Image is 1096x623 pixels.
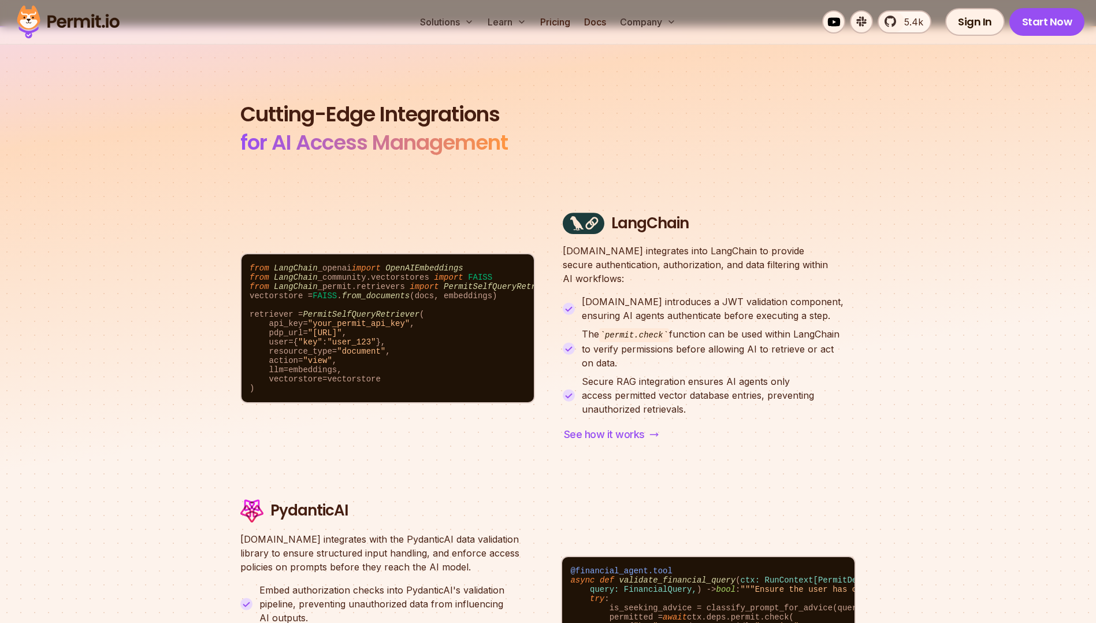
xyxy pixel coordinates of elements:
span: OpenAIEmbeddings [385,264,463,273]
span: from [250,282,269,291]
p: [DOMAIN_NAME] integrates with the PydanticAI data validation library to ensure structured input h... [240,532,533,574]
span: import [434,273,463,282]
span: @financial_agent.tool [570,566,672,576]
span: PermitSelfQueryRetriever [303,310,419,319]
span: ctx: RunContext[PermitDeps], query: FinancialQuery, [570,576,876,594]
span: See how it works [564,427,645,443]
code: _openai _community. _permit. embeddings = () vectorstore = . (docs, embeddings) retriever = ( api... [242,254,534,402]
span: for AI Access Management [240,128,508,157]
span: bool [716,585,736,594]
span: try [590,594,604,603]
span: "user_123" [327,338,376,347]
p: Secure RAG integration ensures AI agents only access permitted vector database entries, preventin... [582,374,856,416]
span: """Ensure the user has consented to AI financial advice.""" [741,585,1027,594]
span: vectorstores [371,273,429,282]
img: LangChain [563,213,604,235]
span: PermitSelfQueryRetriever [444,282,560,291]
span: LangChain [274,282,318,291]
button: Company [615,10,681,34]
span: from_documents [342,291,410,301]
span: "key" [298,338,322,347]
span: def [600,576,614,585]
span: async [570,576,595,585]
p: The function can be used within LangChain to verify permissions before allowing AI to retrieve or... [582,327,856,370]
h3: PydanticAI [270,500,348,521]
a: 5.4k [878,10,931,34]
span: LangChain [274,264,318,273]
span: LangChain [274,273,318,282]
a: Docs [579,10,611,34]
span: from [250,273,269,282]
span: "your_permit_api_key" [308,319,410,328]
span: await [663,613,687,622]
a: Pricing [536,10,575,34]
span: FAISS [468,273,492,282]
button: Learn [483,10,531,34]
code: `permit.check` [599,328,670,342]
button: Solutions [415,10,478,34]
h2: Cutting-Edge Integrations [240,100,856,157]
p: [DOMAIN_NAME] introduces a JWT validation component, ensuring AI agents authenticate before execu... [582,295,856,322]
span: import [410,282,439,291]
a: Sign In [945,8,1005,36]
h3: LangChain [611,213,689,234]
span: "document" [337,347,385,356]
a: Start Now [1009,8,1085,36]
span: FAISS [313,291,337,301]
p: [DOMAIN_NAME] integrates into LangChain to provide secure authentication, authorization, and data... [563,244,856,285]
span: "view" [303,356,332,365]
img: PydanticAI [240,499,263,523]
img: Permit logo [12,2,125,42]
span: "[URL]" [308,328,342,338]
span: validate_financial_query [619,576,736,585]
a: See how it works [563,425,660,444]
span: import [351,264,380,273]
span: from [250,264,269,273]
span: retrievers [356,282,405,291]
span: 5.4k [897,15,923,29]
